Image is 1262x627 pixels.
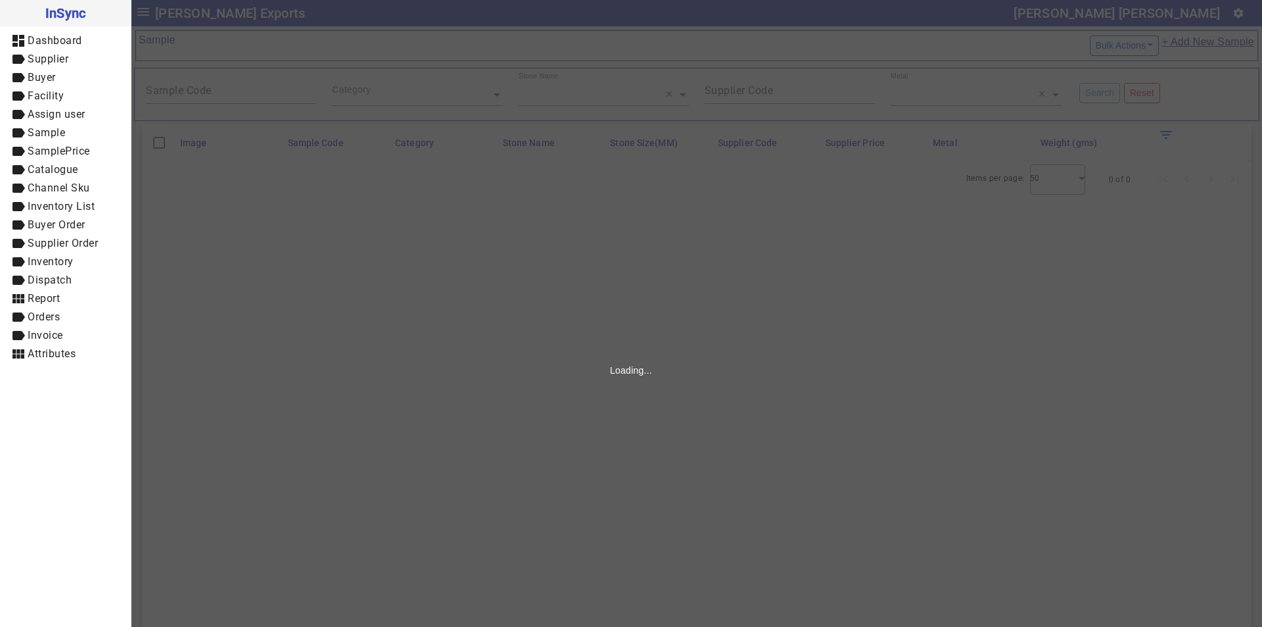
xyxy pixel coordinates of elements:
span: SamplePrice [28,145,90,157]
span: InSync [11,3,120,24]
span: Catalogue [28,163,78,176]
span: Facility [28,89,64,102]
span: Report [28,292,60,305]
p: Loading... [610,364,652,377]
mat-icon: view_module [11,346,26,362]
mat-icon: label [11,88,26,104]
mat-icon: label [11,199,26,214]
mat-icon: label [11,70,26,86]
span: Buyer Order [28,218,85,231]
mat-icon: label [11,107,26,122]
span: Attributes [28,347,76,360]
span: Sample [28,126,65,139]
mat-icon: label [11,180,26,196]
mat-icon: label [11,272,26,288]
span: Channel Sku [28,182,90,194]
span: Dashboard [28,34,82,47]
span: Supplier Order [28,237,98,249]
mat-icon: label [11,162,26,178]
span: Supplier [28,53,68,65]
span: Buyer [28,71,56,84]
mat-icon: label [11,125,26,141]
span: Orders [28,311,60,323]
span: Inventory [28,255,74,268]
mat-icon: label [11,254,26,270]
span: Dispatch [28,274,72,286]
mat-icon: label [11,143,26,159]
span: Inventory List [28,200,95,213]
mat-icon: view_module [11,291,26,307]
mat-icon: label [11,51,26,67]
mat-icon: label [11,309,26,325]
mat-icon: dashboard [11,33,26,49]
span: Assign user [28,108,85,120]
mat-icon: label [11,328,26,343]
span: Invoice [28,329,63,341]
mat-icon: label [11,217,26,233]
mat-icon: label [11,236,26,251]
